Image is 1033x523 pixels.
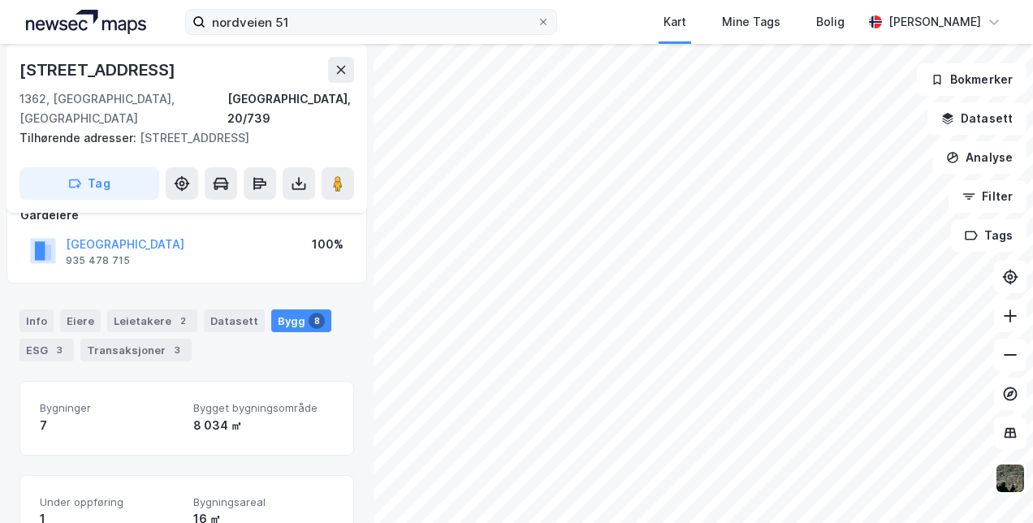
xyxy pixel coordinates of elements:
[19,89,227,128] div: 1362, [GEOGRAPHIC_DATA], [GEOGRAPHIC_DATA]
[917,63,1027,96] button: Bokmerker
[951,219,1027,252] button: Tags
[193,416,334,435] div: 8 034 ㎡
[205,10,536,34] input: Søk på adresse, matrikkel, gårdeiere, leietakere eller personer
[949,180,1027,213] button: Filter
[40,416,180,435] div: 7
[952,445,1033,523] div: Kontrollprogram for chat
[19,57,179,83] div: [STREET_ADDRESS]
[816,12,845,32] div: Bolig
[175,313,191,329] div: 2
[40,495,180,509] span: Under oppføring
[51,342,67,358] div: 3
[19,128,341,148] div: [STREET_ADDRESS]
[60,309,101,332] div: Eiere
[722,12,780,32] div: Mine Tags
[20,205,353,225] div: Gårdeiere
[888,12,981,32] div: [PERSON_NAME]
[193,401,334,415] span: Bygget bygningsområde
[271,309,331,332] div: Bygg
[663,12,686,32] div: Kart
[169,342,185,358] div: 3
[312,235,344,254] div: 100%
[66,254,130,267] div: 935 478 715
[204,309,265,332] div: Datasett
[309,313,325,329] div: 8
[932,141,1027,174] button: Analyse
[26,10,146,34] img: logo.a4113a55bc3d86da70a041830d287a7e.svg
[107,309,197,332] div: Leietakere
[227,89,354,128] div: [GEOGRAPHIC_DATA], 20/739
[927,102,1027,135] button: Datasett
[19,167,159,200] button: Tag
[40,401,180,415] span: Bygninger
[952,445,1033,523] iframe: Chat Widget
[80,339,192,361] div: Transaksjoner
[19,131,140,145] span: Tilhørende adresser:
[19,309,54,332] div: Info
[193,495,334,509] span: Bygningsareal
[19,339,74,361] div: ESG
